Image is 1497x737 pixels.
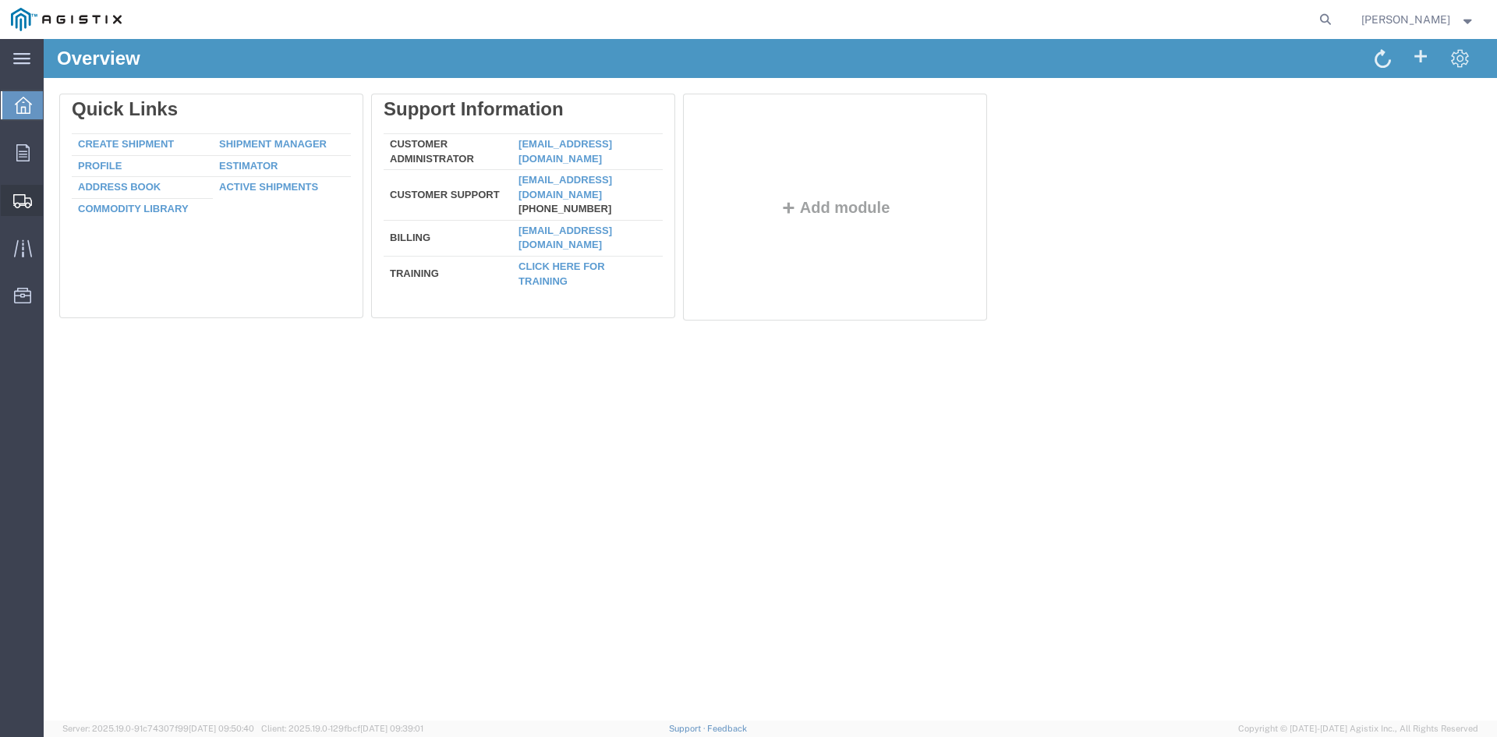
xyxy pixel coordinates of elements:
a: Address Book [34,142,117,154]
a: [EMAIL_ADDRESS][DOMAIN_NAME] [475,99,568,126]
span: Copyright © [DATE]-[DATE] Agistix Inc., All Rights Reserved [1238,722,1478,735]
td: Customer Support [340,131,469,182]
td: [PHONE_NUMBER] [469,131,619,182]
iframe: FS Legacy Container [44,39,1497,721]
a: Feedback [707,724,747,733]
a: Shipment Manager [175,99,283,111]
a: Profile [34,121,78,133]
td: Billing [340,181,469,217]
a: Click here for training [475,221,561,248]
a: Support [669,724,708,733]
a: [EMAIL_ADDRESS][DOMAIN_NAME] [475,186,568,212]
span: [DATE] 09:50:40 [189,724,254,733]
a: Commodity Library [34,164,145,175]
span: Mario Castellanos [1361,11,1450,28]
div: Support Information [340,59,619,81]
span: Server: 2025.19.0-91c74307f99 [62,724,254,733]
a: [EMAIL_ADDRESS][DOMAIN_NAME] [475,135,568,161]
span: [DATE] 09:39:01 [360,724,423,733]
td: Customer Administrator [340,95,469,131]
img: logo [11,8,122,31]
td: Training [340,217,469,250]
span: Client: 2025.19.0-129fbcf [261,724,423,733]
a: Active Shipments [175,142,274,154]
a: Estimator [175,121,234,133]
button: Add module [732,160,851,177]
button: [PERSON_NAME] [1361,10,1476,29]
